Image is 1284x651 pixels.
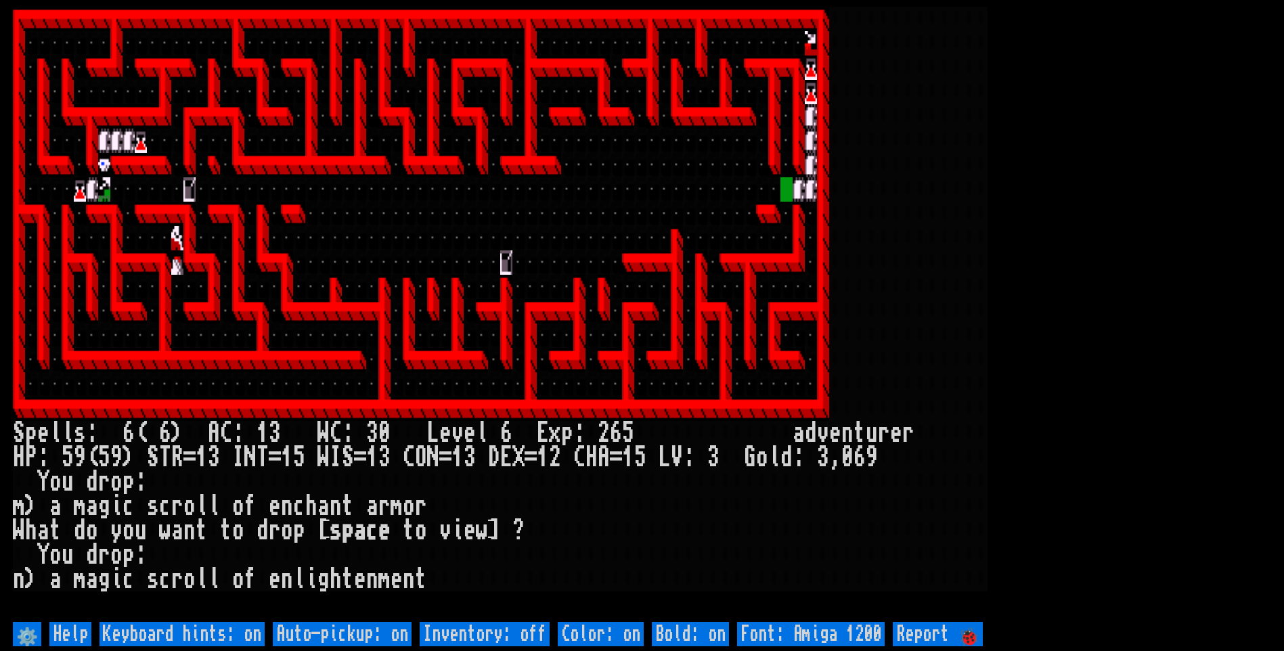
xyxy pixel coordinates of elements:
div: p [123,543,135,567]
div: t [220,518,232,543]
div: Y [37,543,49,567]
div: a [49,567,62,591]
div: m [74,494,86,518]
div: C [220,421,232,445]
div: o [86,518,98,543]
div: o [49,543,62,567]
div: e [269,567,281,591]
div: 6 [610,421,622,445]
div: 1 [537,445,549,470]
div: m [13,494,25,518]
div: H [13,445,25,470]
div: 6 [854,445,866,470]
div: l [49,421,62,445]
div: t [196,518,208,543]
input: Keyboard hints: on [99,622,265,646]
div: e [829,421,841,445]
div: R [171,445,183,470]
input: Report 🐞 [893,622,983,646]
div: v [817,421,829,445]
div: 1 [622,445,634,470]
div: 1 [257,421,269,445]
div: e [464,421,476,445]
div: n [281,494,293,518]
div: n [183,518,196,543]
div: e [354,567,366,591]
div: l [208,567,220,591]
div: h [305,494,317,518]
div: S [342,445,354,470]
div: r [378,494,391,518]
div: e [37,421,49,445]
div: o [232,567,244,591]
div: N [427,445,439,470]
div: t [342,567,354,591]
div: a [86,567,98,591]
div: 6 [159,421,171,445]
div: 5 [98,445,110,470]
div: ] [488,518,500,543]
div: n [366,567,378,591]
div: c [159,494,171,518]
div: u [135,518,147,543]
div: d [780,445,793,470]
div: C [403,445,415,470]
div: u [866,421,878,445]
div: a [49,494,62,518]
div: : [37,445,49,470]
div: L [659,445,671,470]
input: Bold: on [652,622,729,646]
div: T [159,445,171,470]
div: h [25,518,37,543]
div: ? [512,518,525,543]
div: g [317,567,330,591]
div: 9 [110,445,123,470]
div: o [123,518,135,543]
div: s [330,518,342,543]
div: = [354,445,366,470]
div: d [86,543,98,567]
div: A [598,445,610,470]
div: p [25,421,37,445]
div: 2 [549,445,561,470]
div: e [391,567,403,591]
div: o [756,445,768,470]
div: p [561,421,573,445]
div: d [74,518,86,543]
div: o [403,494,415,518]
div: 5 [62,445,74,470]
div: d [257,518,269,543]
div: 1 [451,445,464,470]
div: ) [25,567,37,591]
div: e [890,421,902,445]
div: : [573,421,585,445]
div: o [232,518,244,543]
div: i [305,567,317,591]
div: c [159,567,171,591]
div: w [476,518,488,543]
div: o [415,518,427,543]
div: e [269,494,281,518]
input: Inventory: off [420,622,550,646]
div: W [317,445,330,470]
div: 1 [366,445,378,470]
div: C [573,445,585,470]
div: C [330,421,342,445]
div: y [110,518,123,543]
div: v [439,518,451,543]
div: a [366,494,378,518]
div: H [585,445,598,470]
div: = [183,445,196,470]
div: h [330,567,342,591]
div: n [841,421,854,445]
div: i [451,518,464,543]
div: = [525,445,537,470]
div: o [281,518,293,543]
div: 3 [208,445,220,470]
div: , [829,445,841,470]
div: w [159,518,171,543]
div: 5 [293,445,305,470]
div: 9 [74,445,86,470]
div: a [37,518,49,543]
div: e [439,421,451,445]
